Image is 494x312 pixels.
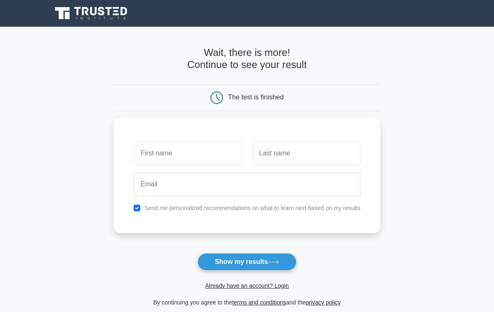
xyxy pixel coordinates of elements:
[109,297,385,307] div: By continuing you agree to the and the
[252,141,360,165] input: Last name
[134,172,360,196] input: Email
[306,299,341,306] a: privacy policy
[205,282,289,289] a: Already have an account? Login
[232,299,286,306] a: terms and conditions
[114,47,380,71] h4: Wait, there is more! Continue to see your result
[228,94,284,101] div: The test is finished
[198,253,296,271] button: Show my results
[144,205,360,211] label: Send me personalized recommendations on what to learn next based on my results
[134,141,242,165] input: First name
